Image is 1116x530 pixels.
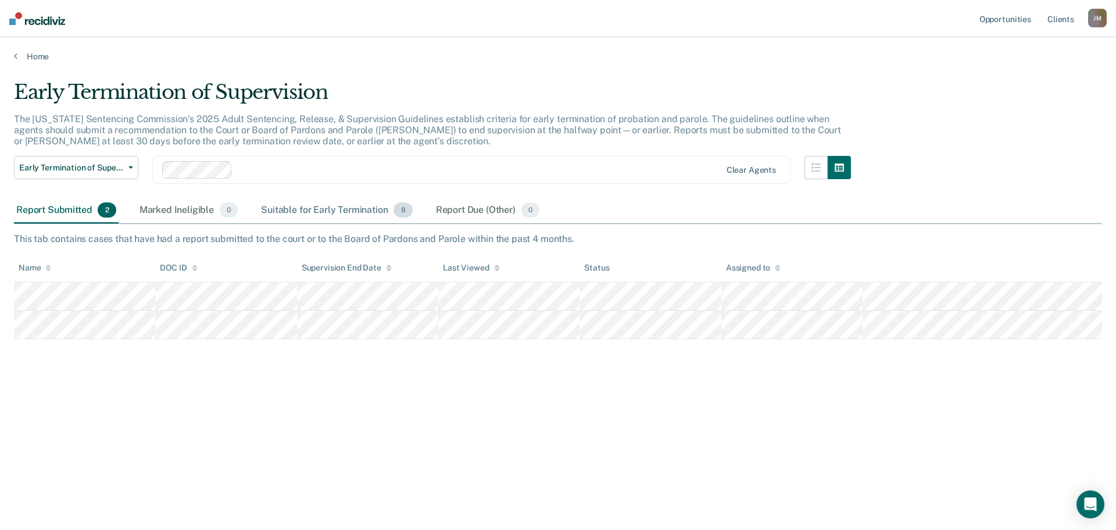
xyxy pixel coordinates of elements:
[1088,9,1107,27] div: J M
[9,12,65,25] img: Recidiviz
[1076,490,1104,518] div: Open Intercom Messenger
[434,198,542,223] div: Report Due (Other)0
[160,263,197,273] div: DOC ID
[726,263,781,273] div: Assigned to
[394,202,412,218] span: 8
[19,263,51,273] div: Name
[14,233,1102,244] div: This tab contains cases that have had a report submitted to the court or to the Board of Pardons ...
[14,51,1102,62] a: Home
[19,163,124,173] span: Early Termination of Supervision
[98,202,116,218] span: 2
[14,80,851,113] div: Early Termination of Supervision
[14,113,841,147] p: The [US_STATE] Sentencing Commission’s 2025 Adult Sentencing, Release, & Supervision Guidelines e...
[443,263,499,273] div: Last Viewed
[521,202,539,218] span: 0
[1088,9,1107,27] button: JM
[220,202,238,218] span: 0
[584,263,609,273] div: Status
[14,198,119,223] div: Report Submitted2
[14,156,138,179] button: Early Termination of Supervision
[727,165,776,175] div: Clear agents
[259,198,414,223] div: Suitable for Early Termination8
[302,263,392,273] div: Supervision End Date
[137,198,241,223] div: Marked Ineligible0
